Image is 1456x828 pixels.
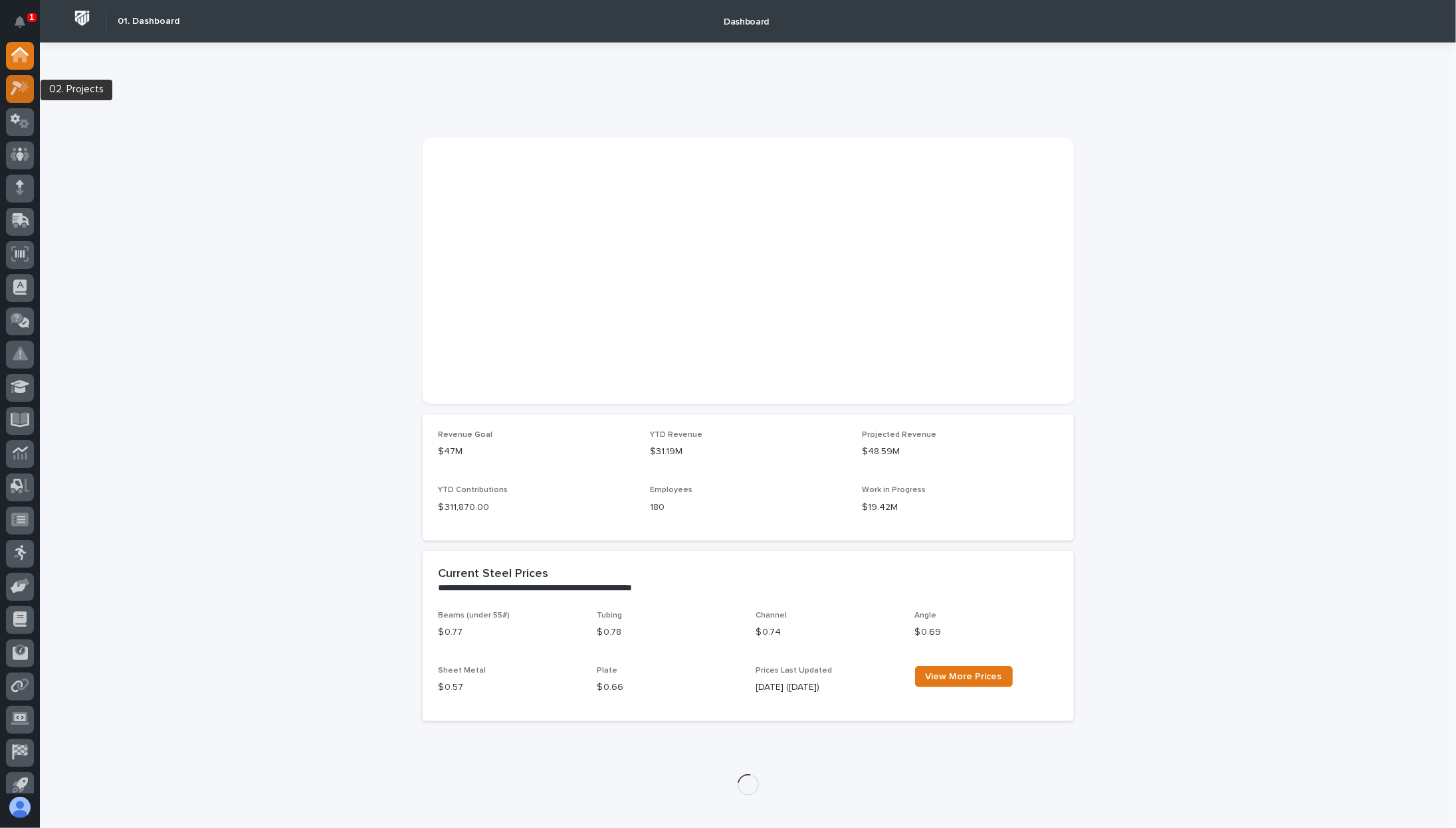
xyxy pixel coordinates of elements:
span: YTD Contributions [439,486,508,494]
p: $ 311,870.00 [439,501,635,515]
span: Projected Revenue [862,431,936,439]
a: View More Prices [915,666,1013,687]
span: YTD Revenue [650,431,702,439]
span: View More Prices [926,672,1002,681]
span: Angle [915,612,937,620]
p: $ 0.57 [439,681,581,695]
p: $ 0.78 [597,625,740,639]
button: users-avatar [6,793,34,821]
h2: 01. Dashboard [118,16,179,27]
button: Notifications [6,8,34,36]
div: Notifications1 [17,16,34,37]
p: $ 0.69 [915,625,1058,639]
img: Workspace Logo [70,6,94,31]
p: $ 0.77 [439,625,581,639]
p: $ 0.66 [597,681,740,695]
span: Tubing [597,612,623,620]
p: $19.42M [862,501,1058,515]
span: Employees [650,486,692,494]
p: $ 0.74 [756,625,899,639]
span: Revenue Goal [439,431,493,439]
span: Channel [756,612,787,620]
p: 1 [29,13,34,22]
span: Work in Progress [862,486,926,494]
span: Plate [597,667,618,675]
p: $47M [439,445,635,459]
span: Prices Last Updated [756,667,833,675]
p: [DATE] ([DATE]) [756,681,899,695]
p: $48.59M [862,445,1058,459]
span: Sheet Metal [439,667,486,675]
h2: Current Steel Prices [439,567,549,582]
p: $31.19M [650,445,846,459]
p: 180 [650,501,846,515]
span: Beams (under 55#) [439,612,510,620]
